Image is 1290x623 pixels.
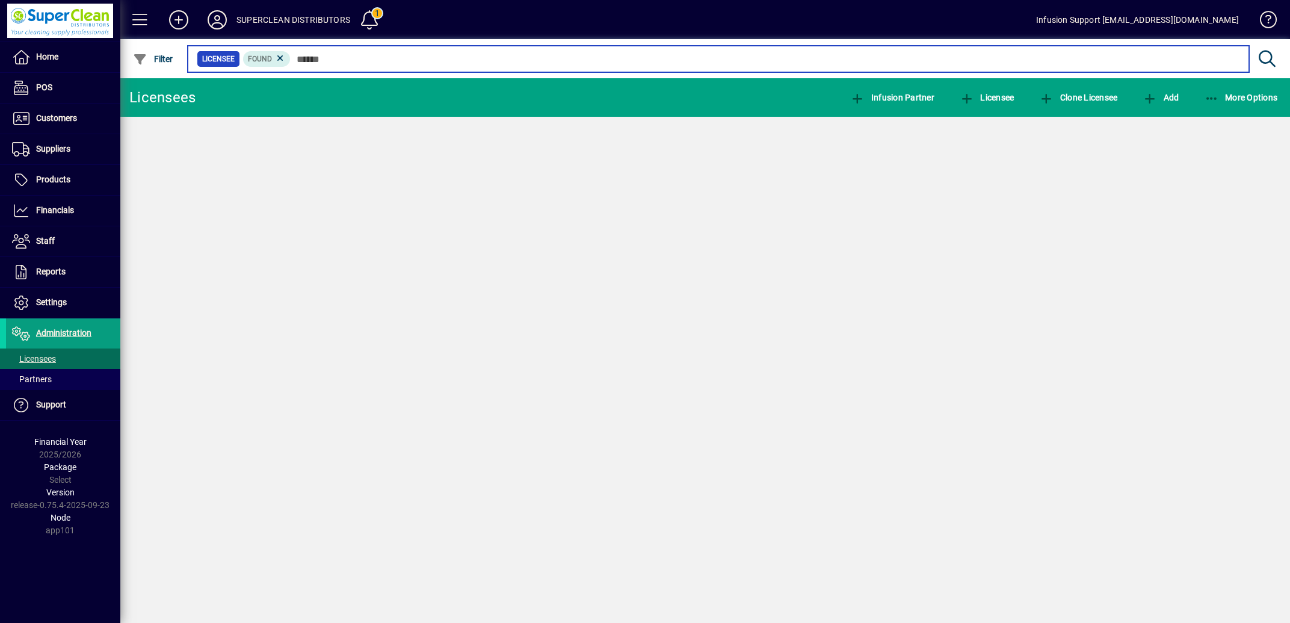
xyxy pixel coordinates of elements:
span: Support [36,400,66,409]
a: Knowledge Base [1251,2,1275,42]
button: Filter [130,48,176,70]
button: Licensee [957,87,1017,108]
a: Customers [6,104,120,134]
a: Licensees [6,349,120,369]
a: Home [6,42,120,72]
span: Settings [36,297,67,307]
span: Staff [36,236,55,246]
span: Partners [12,374,52,384]
span: Found [248,55,272,63]
span: Financials [36,205,74,215]
span: Home [36,52,58,61]
div: SUPERCLEAN DISTRIBUTORS [236,10,350,29]
span: Licensee [960,93,1014,102]
span: Customers [36,113,77,123]
span: Financial Year [34,437,87,447]
button: Clone Licensee [1036,87,1120,108]
a: Support [6,390,120,420]
span: Licensee [202,53,235,65]
span: Reports [36,267,66,276]
span: Infusion Partner [850,93,934,102]
span: Version [46,488,75,497]
span: Node [51,513,70,522]
a: Financials [6,196,120,226]
a: Staff [6,226,120,256]
span: Clone Licensee [1039,93,1117,102]
span: Filter [133,54,173,64]
span: More Options [1205,93,1278,102]
span: POS [36,82,52,92]
mat-chip: Found Status: Found [243,51,291,67]
a: Partners [6,369,120,389]
a: POS [6,73,120,103]
a: Suppliers [6,134,120,164]
div: Infusion Support [EMAIL_ADDRESS][DOMAIN_NAME] [1036,10,1239,29]
button: Infusion Partner [847,87,937,108]
span: Licensees [12,354,56,364]
button: Profile [198,9,236,31]
span: Add [1143,93,1179,102]
span: Products [36,175,70,184]
a: Products [6,165,120,195]
span: Administration [36,328,91,338]
div: Licensees [129,88,196,107]
button: Add [159,9,198,31]
span: Package [44,462,76,472]
a: Settings [6,288,120,318]
button: More Options [1202,87,1281,108]
a: Reports [6,257,120,287]
button: Add [1140,87,1182,108]
span: Suppliers [36,144,70,153]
